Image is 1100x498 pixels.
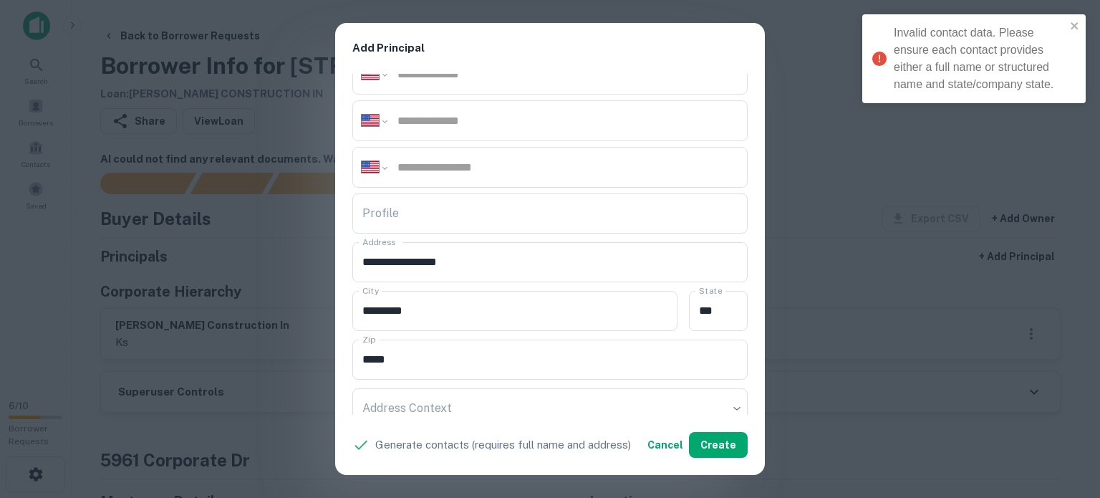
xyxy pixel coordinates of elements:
[1028,383,1100,452] iframe: Chat Widget
[362,236,395,248] label: Address
[362,284,379,297] label: City
[894,24,1066,93] div: Invalid contact data. Please ensure each contact provides either a full name or structured name a...
[642,432,689,458] button: Cancel
[362,333,375,345] label: Zip
[1070,20,1080,34] button: close
[689,432,748,458] button: Create
[352,388,748,428] div: ​
[375,436,631,454] p: Generate contacts (requires full name and address)
[699,284,722,297] label: State
[335,23,765,74] h2: Add Principal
